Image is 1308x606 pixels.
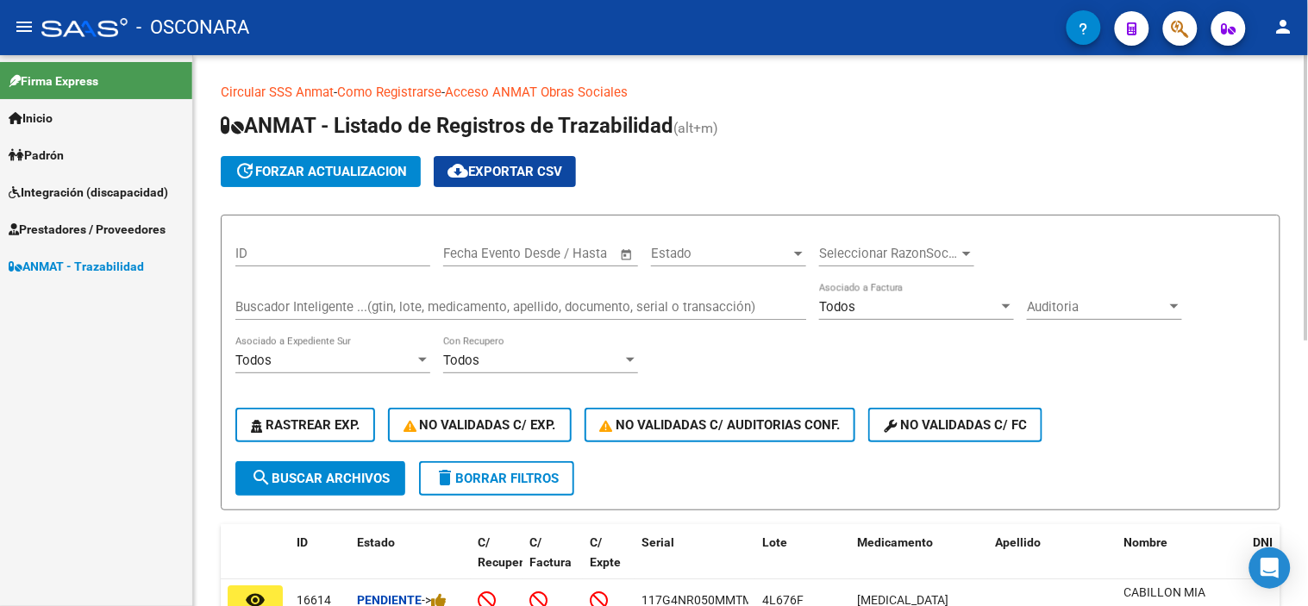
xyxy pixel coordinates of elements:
[641,535,674,549] span: Serial
[819,299,855,315] span: Todos
[221,114,673,138] span: ANMAT - Listado de Registros de Trazabilidad
[290,524,350,600] datatable-header-cell: ID
[628,84,789,100] a: Documentacion trazabilidad
[850,524,988,600] datatable-header-cell: Medicamento
[583,524,635,600] datatable-header-cell: C/ Expte
[9,72,98,91] span: Firma Express
[819,246,959,261] span: Seleccionar RazonSocial
[9,257,144,276] span: ANMAT - Trazabilidad
[443,353,479,368] span: Todos
[1249,547,1291,589] div: Open Intercom Messenger
[755,524,850,600] datatable-header-cell: Lote
[435,471,559,486] span: Borrar Filtros
[9,109,53,128] span: Inicio
[235,164,407,179] span: forzar actualizacion
[9,220,166,239] span: Prestadores / Proveedores
[434,156,576,187] button: Exportar CSV
[357,535,395,549] span: Estado
[1124,535,1168,549] span: Nombre
[443,246,513,261] input: Fecha inicio
[1274,16,1294,37] mat-icon: person
[529,246,612,261] input: Fecha fin
[235,353,272,368] span: Todos
[445,84,628,100] a: Acceso ANMAT Obras Sociales
[651,246,791,261] span: Estado
[635,524,755,600] datatable-header-cell: Serial
[9,183,168,202] span: Integración (discapacidad)
[419,461,574,496] button: Borrar Filtros
[1254,535,1274,549] span: DNI
[435,467,455,488] mat-icon: delete
[868,408,1042,442] button: No validadas c/ FC
[471,524,523,600] datatable-header-cell: C/ Recupero
[235,408,375,442] button: Rastrear Exp.
[350,524,471,600] datatable-header-cell: Estado
[447,164,562,179] span: Exportar CSV
[221,156,421,187] button: forzar actualizacion
[478,535,530,569] span: C/ Recupero
[617,245,637,265] button: Open calendar
[404,417,556,433] span: No Validadas c/ Exp.
[988,524,1117,600] datatable-header-cell: Apellido
[447,160,468,181] mat-icon: cloud_download
[251,471,390,486] span: Buscar Archivos
[1117,524,1247,600] datatable-header-cell: Nombre
[585,408,856,442] button: No Validadas c/ Auditorias Conf.
[388,408,572,442] button: No Validadas c/ Exp.
[251,467,272,488] mat-icon: search
[673,120,718,136] span: (alt+m)
[14,16,34,37] mat-icon: menu
[529,535,572,569] span: C/ Factura
[136,9,249,47] span: - OSCONARA
[221,84,334,100] a: Circular SSS Anmat
[235,160,255,181] mat-icon: update
[762,535,787,549] span: Lote
[600,417,841,433] span: No Validadas c/ Auditorias Conf.
[337,84,441,100] a: Como Registrarse
[1027,299,1167,315] span: Auditoria
[9,146,64,165] span: Padrón
[221,83,1280,102] p: - -
[590,535,621,569] span: C/ Expte
[297,535,308,549] span: ID
[857,535,933,549] span: Medicamento
[235,461,405,496] button: Buscar Archivos
[251,417,360,433] span: Rastrear Exp.
[523,524,583,600] datatable-header-cell: C/ Factura
[884,417,1027,433] span: No validadas c/ FC
[995,535,1041,549] span: Apellido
